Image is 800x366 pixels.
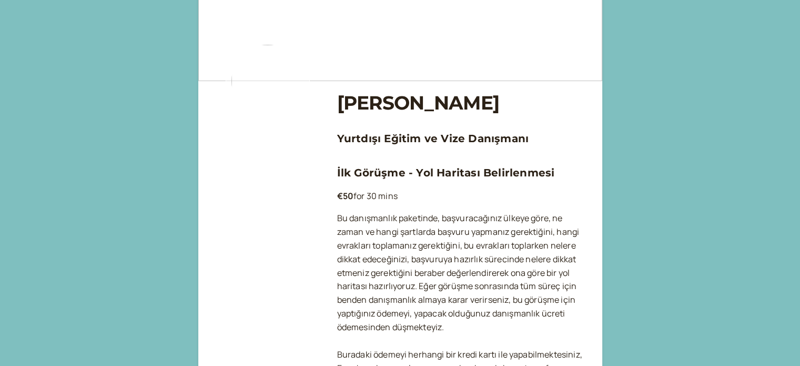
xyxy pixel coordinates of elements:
[337,166,555,179] a: İlk Görüşme - Yol Haritası Belirlenmesi
[337,190,353,202] b: €50
[337,130,585,147] h3: Yurtdışı Eğitim ve Vize Danışmanı
[337,190,585,203] p: for 30 mins
[337,92,585,114] h1: [PERSON_NAME]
